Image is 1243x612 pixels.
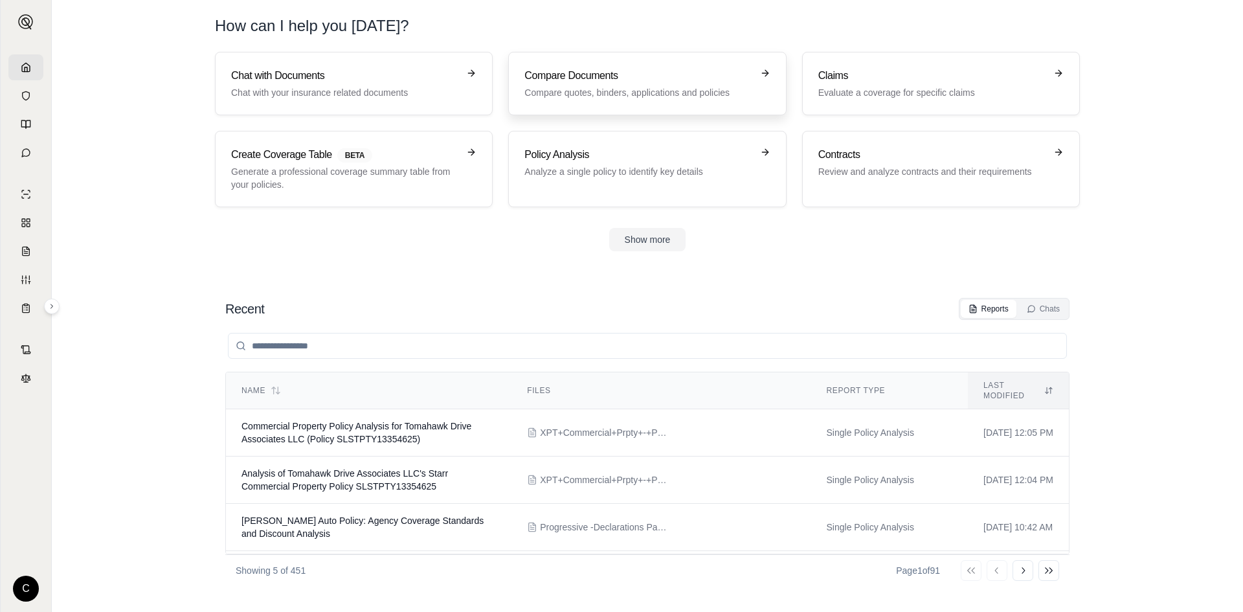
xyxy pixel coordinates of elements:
[818,165,1046,178] p: Review and analyze contracts and their requirements
[802,52,1080,115] a: ClaimsEvaluate a coverage for specific claims
[8,337,43,363] a: Contract Analysis
[968,551,1069,598] td: [DATE] 05:46 PM
[968,457,1069,504] td: [DATE] 12:04 PM
[511,372,811,409] th: Files
[8,267,43,293] a: Custom Report
[231,147,458,163] h3: Create Coverage Table
[18,14,34,30] img: Expand sidebar
[8,238,43,264] a: Claim Coverage
[337,148,372,163] span: BETA
[215,52,493,115] a: Chat with DocumentsChat with your insurance related documents
[236,564,306,577] p: Showing 5 of 451
[508,131,786,207] a: Policy AnalysisAnalyze a single policy to identify key details
[818,147,1046,163] h3: Contracts
[983,380,1053,401] div: Last modified
[215,16,1080,36] h1: How can I help you [DATE]?
[802,131,1080,207] a: ContractsReview and analyze contracts and their requirements
[508,52,786,115] a: Compare DocumentsCompare quotes, binders, applications and policies
[818,86,1046,99] p: Evaluate a coverage for specific claims
[225,300,264,318] h2: Recent
[8,181,43,207] a: Single Policy
[8,140,43,166] a: Chat
[8,111,43,137] a: Prompt Library
[8,365,43,391] a: Legal Search Engine
[241,385,496,396] div: Name
[818,68,1046,84] h3: Claims
[968,504,1069,551] td: [DATE] 10:42 AM
[231,86,458,99] p: Chat with your insurance related documents
[540,521,669,534] span: Progressive -Declarations Page - Nicholas.pdf
[13,9,39,35] button: Expand sidebar
[969,304,1009,314] div: Reports
[241,468,448,492] span: Analysis of Tomahawk Drive Associates LLC's Starr Commercial Property Policy SLSTPTY13354625
[8,295,43,321] a: Coverage Table
[540,473,669,486] span: XPT+Commercial+Prpty+-+Policy+SLSTPTY13354625+-+07-17-2025+TO+07-17-2026.pdf
[241,516,484,539] span: Robbie Nicholas Auto Policy: Agency Coverage Standards and Discount Analysis
[811,409,969,457] td: Single Policy Analysis
[8,54,43,80] a: Home
[215,131,493,207] a: Create Coverage TableBETAGenerate a professional coverage summary table from your policies.
[968,409,1069,457] td: [DATE] 12:05 PM
[811,372,969,409] th: Report Type
[8,83,43,109] a: Documents Vault
[811,551,969,598] td: Single Policy Analysis
[540,426,669,439] span: XPT+Commercial+Prpty+-+Policy+SLSTPTY13354625+-+07-17-2025+TO+07-17-2026.pdf
[13,576,39,602] div: C
[8,210,43,236] a: Policy Comparisons
[44,299,60,314] button: Expand sidebar
[896,564,940,577] div: Page 1 of 91
[811,457,969,504] td: Single Policy Analysis
[961,300,1016,318] button: Reports
[1027,304,1060,314] div: Chats
[609,228,686,251] button: Show more
[231,68,458,84] h3: Chat with Documents
[524,86,752,99] p: Compare quotes, binders, applications and policies
[1019,300,1068,318] button: Chats
[524,68,752,84] h3: Compare Documents
[811,504,969,551] td: Single Policy Analysis
[241,421,471,444] span: Commercial Property Policy Analysis for Tomahawk Drive Associates LLC (Policy SLSTPTY13354625)
[231,165,458,191] p: Generate a professional coverage summary table from your policies.
[524,147,752,163] h3: Policy Analysis
[524,165,752,178] p: Analyze a single policy to identify key details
